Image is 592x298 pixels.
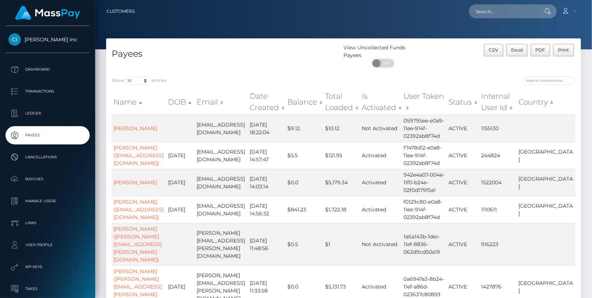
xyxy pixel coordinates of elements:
th: Total Loaded: activate to sort column ascending [324,89,360,115]
td: [DATE] 11:48:56 [248,223,286,265]
span: [PERSON_NAME] Inc [5,36,90,43]
td: 1a6a143b-1dec-11ef-8836-062d9cd50a19 [402,223,447,265]
p: Taxes [8,283,87,294]
p: Ledger [8,108,87,119]
td: ACTIVE [447,223,480,265]
td: $121.95 [324,142,360,169]
td: [GEOGRAPHIC_DATA] [517,196,576,223]
a: Cancellations [5,148,90,166]
td: Activated [360,169,402,196]
td: 1155130 [480,115,517,142]
td: $841.23 [286,196,324,223]
a: [PERSON_NAME] ([EMAIL_ADDRESS][DOMAIN_NAME]) [113,199,164,220]
td: $5.5 [286,142,324,169]
th: Country: activate to sort column ascending [517,89,576,115]
td: $5,179.34 [324,169,360,196]
p: API Keys [8,261,87,272]
td: Activated [360,196,402,223]
a: Dashboard [5,60,90,79]
img: MassPay Logo [15,6,80,20]
td: 1110611 [480,196,517,223]
span: Print [558,47,569,53]
th: Status: activate to sort column ascending [447,89,480,115]
a: [PERSON_NAME] ([EMAIL_ADDRESS][DOMAIN_NAME]) [113,144,164,166]
p: Cancellations [8,152,87,163]
td: [DATE] 18:22:04 [248,115,286,142]
p: Links [8,218,87,229]
td: $9.12 [286,115,324,142]
span: CSV [489,47,498,53]
a: [PERSON_NAME] [113,125,157,132]
a: [PERSON_NAME] [113,179,157,186]
p: Dashboard [8,64,87,75]
td: $0.0 [286,169,324,196]
td: ACTIVE [447,196,480,223]
a: Payees [5,126,90,144]
a: Transactions [5,82,90,101]
td: [GEOGRAPHIC_DATA] [517,169,576,196]
a: Ledger [5,104,90,122]
a: Taxes [5,280,90,298]
span: Excel [511,47,523,53]
td: ACTIVE [447,169,480,196]
th: User Token: activate to sort column ascending [402,89,447,115]
button: CSV [484,44,503,56]
a: User Profile [5,236,90,254]
td: Not Activated [360,115,402,142]
td: ACTIVE [447,115,480,142]
a: API Keys [5,258,90,276]
span: OFF [376,59,395,67]
a: Links [5,214,90,232]
td: f0129c80-e0a8-11ee-914f-02392ab8f74d [402,196,447,223]
a: Customers [107,4,135,19]
th: Is Activated: activate to sort column ascending [360,89,402,115]
button: PDF [531,44,551,56]
div: View Uncollected Funds Payees [344,44,423,59]
span: PDF [536,47,546,53]
td: 244824 [480,142,517,169]
td: 1522004 [480,169,517,196]
td: [DATE] [166,196,195,223]
td: Not Activated [360,223,402,265]
img: Cindy Gallop Inc [8,33,21,46]
td: 916223 [480,223,517,265]
td: $1 [324,223,360,265]
a: [PERSON_NAME] ([PERSON_NAME][EMAIL_ADDRESS][PERSON_NAME][DOMAIN_NAME]) [113,226,162,263]
p: Batches [8,174,87,185]
input: Search... [469,4,538,18]
td: [PERSON_NAME][EMAIL_ADDRESS][PERSON_NAME][DOMAIN_NAME] [195,223,248,265]
td: $0.5 [286,223,324,265]
button: Excel [506,44,528,56]
th: Name: activate to sort column ascending [112,89,166,115]
input: Search transactions [522,76,576,85]
td: [EMAIL_ADDRESS][DOMAIN_NAME] [195,115,248,142]
td: [EMAIL_ADDRESS][DOMAIN_NAME] [195,142,248,169]
td: Activated [360,142,402,169]
td: [EMAIL_ADDRESS][DOMAIN_NAME] [195,169,248,196]
td: ACTIVE [447,142,480,169]
a: Manage Users [5,192,90,210]
td: $1,722.18 [324,196,360,223]
td: $10.12 [324,115,360,142]
td: [DATE] 14:56:32 [248,196,286,223]
p: Transactions [8,86,87,97]
button: Print [553,44,574,56]
td: [EMAIL_ADDRESS][DOMAIN_NAME] [195,196,248,223]
td: [DATE] 14:57:47 [248,142,286,169]
th: Internal User Id: activate to sort column ascending [480,89,517,115]
td: f7478d12-e0a8-11ee-914f-02392ab8f74d [402,142,447,169]
label: Show entries [112,76,167,85]
td: [DATE] [166,142,195,169]
th: DOB: activate to sort column descending [166,89,195,115]
p: Manage Users [8,196,87,207]
th: Email: activate to sort column ascending [195,89,248,115]
p: Payees [8,130,87,141]
th: Date Created: activate to sort column ascending [248,89,286,115]
td: 059795ee-e0a9-11ee-914f-02392ab8f74d [402,115,447,142]
h4: Payees [112,48,338,60]
a: Batches [5,170,90,188]
td: [DATE] [166,169,195,196]
th: Balance: activate to sort column ascending [286,89,324,115]
select: Showentries [124,76,152,85]
p: User Profile [8,239,87,250]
